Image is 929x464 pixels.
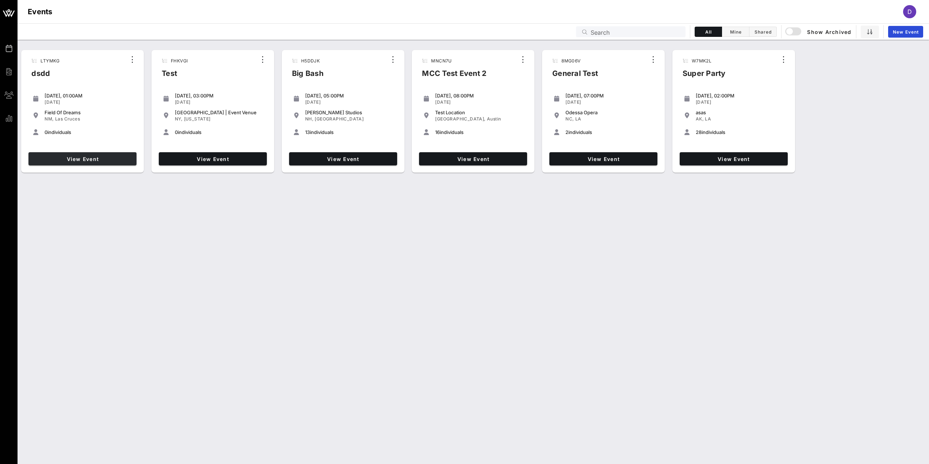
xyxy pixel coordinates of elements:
span: 0 [175,129,178,135]
div: [DATE], 05:00PM [305,93,394,99]
span: View Event [552,156,654,162]
button: All [695,27,722,37]
a: View Event [549,152,657,165]
span: [US_STATE] [184,116,211,122]
div: [DATE] [696,99,785,105]
span: NY, [175,116,183,122]
div: individuals [696,129,785,135]
div: individuals [305,129,394,135]
span: Mine [726,29,745,35]
div: Test [156,68,192,85]
div: [DATE], 07:00PM [565,93,654,99]
div: d [903,5,916,18]
h1: Events [28,6,53,18]
span: View Event [292,156,394,162]
span: NC, [565,116,574,122]
div: Test Location [435,110,524,115]
span: FHKVGI [171,58,188,64]
span: 2 [565,129,568,135]
a: View Event [419,152,527,165]
span: New Event [892,29,919,35]
span: H5DDJK [301,58,320,64]
div: [PERSON_NAME] Studios [305,110,394,115]
a: New Event [888,26,923,38]
span: Las Cruces [55,116,80,122]
span: NM, [45,116,54,122]
div: individuals [435,129,524,135]
div: individuals [175,129,264,135]
div: [DATE] [565,99,654,105]
div: [DATE] [435,99,524,105]
span: 13 [305,129,310,135]
div: [DATE] [175,99,264,105]
div: Super Party [677,68,732,85]
div: Field Of Dreams [45,110,134,115]
span: LA [705,116,711,122]
span: W7MK2L [692,58,711,64]
span: LA [575,116,581,122]
span: LTYMKG [41,58,59,64]
div: individuals [45,129,134,135]
span: [GEOGRAPHIC_DATA] [315,116,364,122]
div: [DATE], 02:00PM [696,93,785,99]
span: View Event [31,156,134,162]
a: View Event [28,152,137,165]
span: [GEOGRAPHIC_DATA], [435,116,485,122]
span: d [907,8,912,15]
span: NH, [305,116,314,122]
a: View Event [289,152,397,165]
span: MNCN7U [431,58,452,64]
div: [DATE], 01:00AM [45,93,134,99]
button: Show Archived [786,25,852,38]
span: View Event [422,156,524,162]
span: Show Archived [786,27,851,36]
span: 8MG06V [561,58,580,64]
span: 0 [45,129,47,135]
a: View Event [680,152,788,165]
span: Shared [754,29,772,35]
a: View Event [159,152,267,165]
span: View Event [162,156,264,162]
div: individuals [565,129,654,135]
div: dsdd [26,68,64,85]
span: Austin [487,116,501,122]
div: [DATE] [45,99,134,105]
div: Odessa Opera [565,110,654,115]
span: 28 [696,129,702,135]
div: General Test [546,68,604,85]
span: 16 [435,129,440,135]
div: MCC Test Event 2 [416,68,492,85]
span: All [699,29,717,35]
button: Shared [749,27,777,37]
div: [GEOGRAPHIC_DATA] | Event Venue [175,110,264,115]
div: [DATE] [305,99,394,105]
span: AK, [696,116,704,122]
div: asas [696,110,785,115]
div: [DATE], 03:00PM [175,93,264,99]
div: [DATE], 08:00PM [435,93,524,99]
button: Mine [722,27,749,37]
div: Big Bash [286,68,329,85]
span: View Event [683,156,785,162]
